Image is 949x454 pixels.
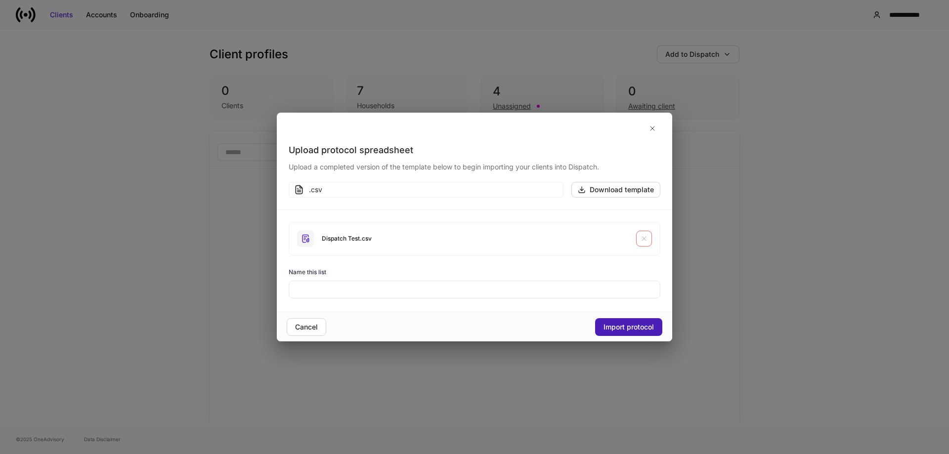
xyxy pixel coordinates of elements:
button: Import protocol [595,318,662,336]
div: Upload a completed version of the template below to begin importing your clients into Dispatch. [289,156,660,172]
button: Download template [571,182,660,198]
div: Upload protocol spreadsheet [289,144,660,156]
div: Import protocol [604,322,654,332]
h6: Name this list [289,267,326,277]
div: Cancel [295,322,318,332]
div: Dispatch Test.csv [322,234,628,243]
div: Download template [590,185,654,195]
div: .csv [309,185,558,195]
button: Cancel [287,318,326,336]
